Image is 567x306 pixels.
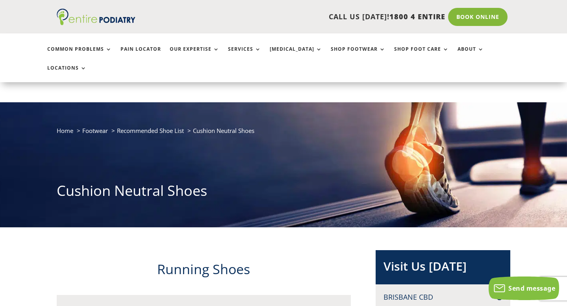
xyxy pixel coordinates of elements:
button: Send message [489,277,559,300]
p: CALL US [DATE]! [161,12,445,22]
a: [MEDICAL_DATA] [270,46,322,63]
a: Services [228,46,261,63]
a: Home [57,127,73,135]
a: Book Online [448,8,508,26]
span: Cushion Neutral Shoes [193,127,254,135]
a: Locations [47,65,87,82]
nav: breadcrumb [57,125,510,142]
a: Pain Locator [120,46,161,63]
h2: Visit Us [DATE] [384,258,502,278]
a: Entire Podiatry [57,19,135,27]
span: Send message [508,284,555,293]
h4: Brisbane CBD [384,292,502,302]
a: Footwear [82,127,108,135]
a: About [458,46,484,63]
a: Common Problems [47,46,112,63]
span: 1800 4 ENTIRE [389,12,445,21]
a: Recommended Shoe List [117,127,184,135]
h1: Cushion Neutral Shoes [57,181,510,205]
img: logo (1) [57,9,135,25]
h2: Running Shoes [57,260,351,283]
a: Shop Footwear [331,46,385,63]
a: Our Expertise [170,46,219,63]
a: Shop Foot Care [394,46,449,63]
